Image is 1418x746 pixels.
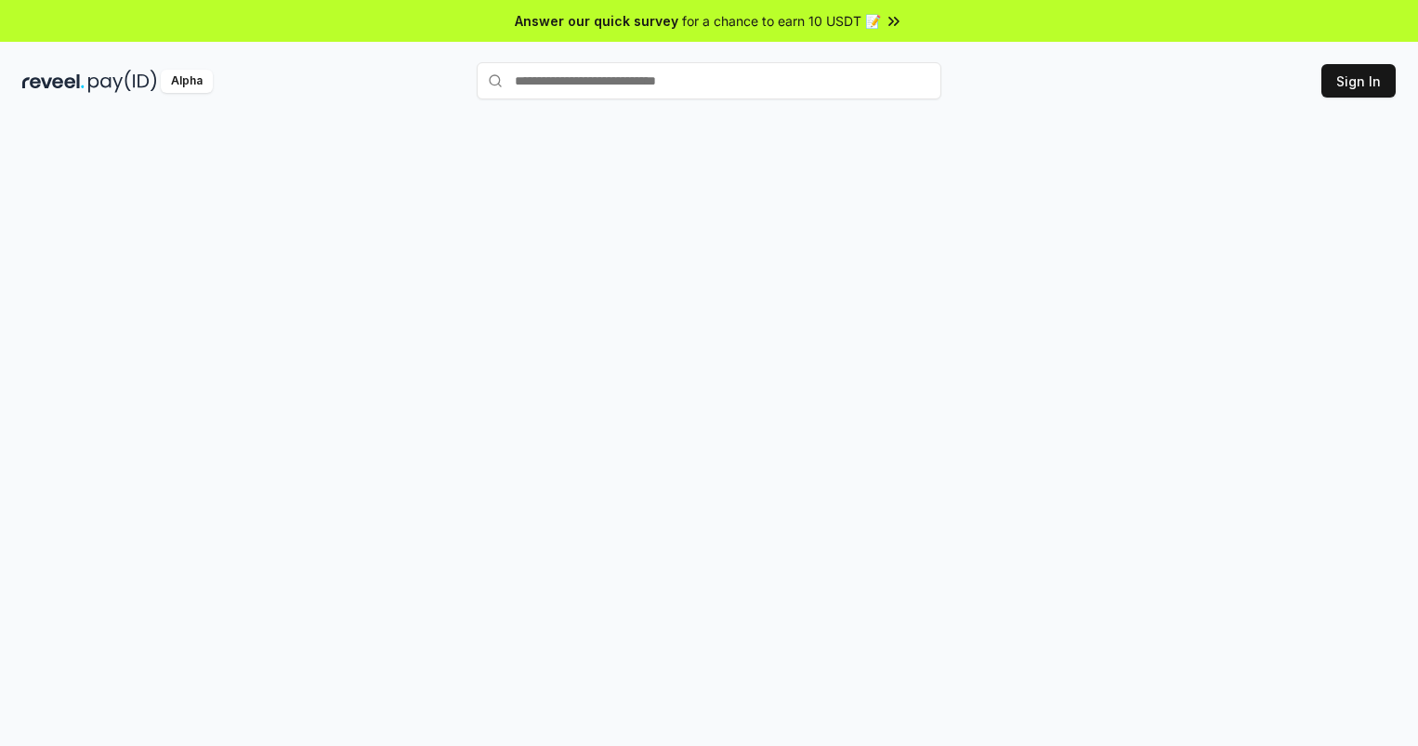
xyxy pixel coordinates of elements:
span: Answer our quick survey [515,11,678,31]
img: reveel_dark [22,70,85,93]
button: Sign In [1321,64,1396,98]
div: Alpha [161,70,213,93]
span: for a chance to earn 10 USDT 📝 [682,11,881,31]
img: pay_id [88,70,157,93]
